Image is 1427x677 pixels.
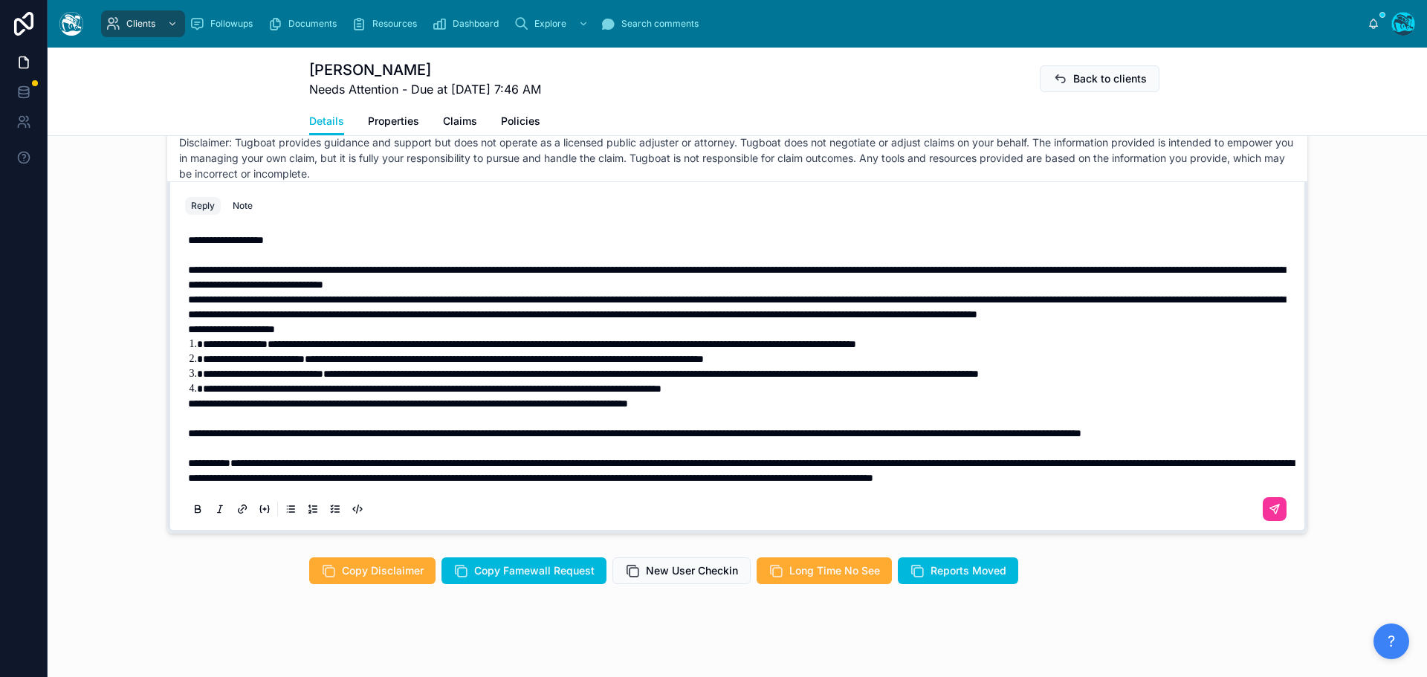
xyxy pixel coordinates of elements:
div: Note [233,200,253,212]
span: Search comments [621,18,699,30]
a: Documents [263,10,347,37]
span: Needs Attention - Due at [DATE] 7:46 AM [309,80,541,98]
p: Disclaimer: Tugboat provides guidance and support but does not operate as a licensed public adjus... [179,135,1295,181]
span: Claims [443,114,477,129]
a: Clients [101,10,185,37]
a: Properties [368,108,419,137]
span: Reports Moved [931,563,1006,578]
button: Reply [185,197,221,215]
div: scrollable content [95,7,1368,40]
button: Copy Famewall Request [441,557,606,584]
span: Back to clients [1073,71,1147,86]
a: Search comments [596,10,709,37]
button: Note [227,197,259,215]
a: Explore [509,10,596,37]
span: Resources [372,18,417,30]
a: Followups [185,10,263,37]
a: Dashboard [427,10,509,37]
button: Copy Disclaimer [309,557,436,584]
a: Resources [347,10,427,37]
span: Documents [288,18,337,30]
h1: [PERSON_NAME] [309,59,541,80]
span: Copy Disclaimer [342,563,424,578]
span: Explore [534,18,566,30]
span: Properties [368,114,419,129]
a: Claims [443,108,477,137]
button: Back to clients [1040,65,1159,92]
span: Long Time No See [789,563,880,578]
span: Copy Famewall Request [474,563,595,578]
img: App logo [59,12,83,36]
button: Long Time No See [757,557,892,584]
span: New User Checkin [646,563,738,578]
span: Policies [501,114,540,129]
a: Details [309,108,344,136]
span: Followups [210,18,253,30]
button: ? [1373,623,1409,659]
button: Reports Moved [898,557,1018,584]
span: Details [309,114,344,129]
span: Clients [126,18,155,30]
a: Policies [501,108,540,137]
span: Dashboard [453,18,499,30]
button: New User Checkin [612,557,751,584]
